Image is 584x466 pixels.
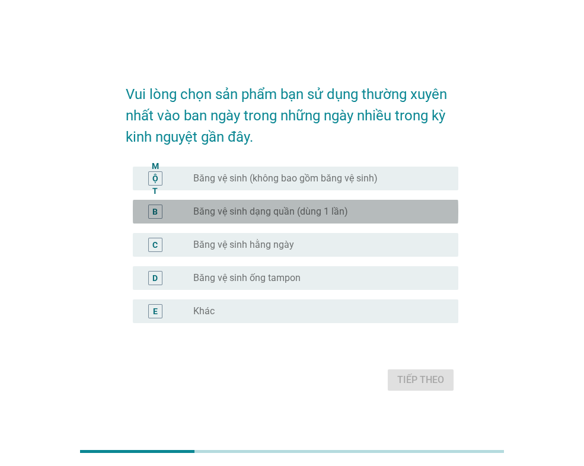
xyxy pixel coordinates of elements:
font: Khác [193,305,215,317]
font: D [152,273,158,283]
font: Vui lòng chọn sản phẩm bạn sử dụng thường xuyên nhất vào ban ngày trong những ngày nhiều trong kỳ... [126,86,451,145]
font: Băng vệ sinh (không bao gồm băng vệ sinh) [193,173,378,184]
font: E [153,307,158,316]
font: Băng vệ sinh dạng quần (dùng 1 lần) [193,206,348,217]
font: Băng vệ sinh ống tampon [193,272,301,283]
font: C [152,240,158,250]
font: B [152,207,158,216]
font: Băng vệ sinh hằng ngày [193,239,294,250]
font: MỘT [152,161,159,196]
